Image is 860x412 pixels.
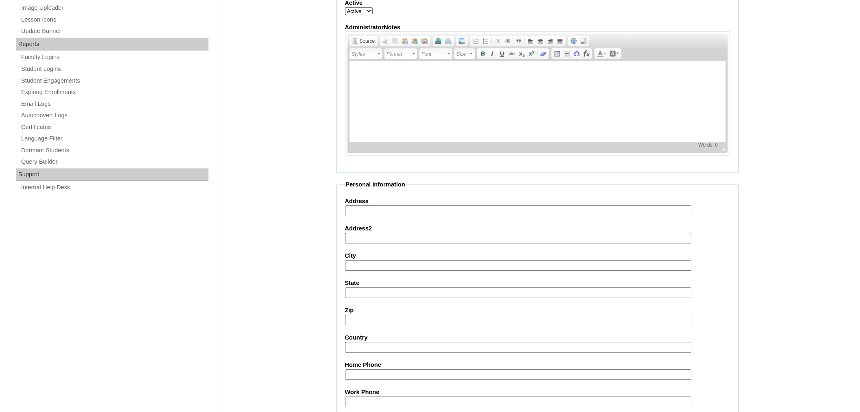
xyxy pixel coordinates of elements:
a: Certificates [20,122,208,132]
a: Lesson Icons [20,15,208,25]
span: Format [387,49,411,59]
a: Center [536,37,545,46]
a: Insert Special Character [572,49,582,58]
a: Cut [381,37,391,46]
a: Insert/Remove Numbered List [471,37,481,46]
a: Background Color [608,49,621,58]
iframe: Rich Text Editor, AdministratorNotes [350,61,726,142]
span: Words: 0 [697,142,720,148]
legend: Personal Information [345,181,406,189]
a: Underline [497,49,507,58]
a: Autoconvert Logs [20,110,208,121]
a: Decrease Indent [493,37,502,46]
label: Address2 [345,225,730,233]
a: Strike Through [507,49,517,58]
a: Maximize [569,37,579,46]
a: Link [434,37,443,46]
a: Email Logs [20,99,208,109]
a: Query Builder [20,157,208,167]
a: Text Color [595,49,608,58]
a: Block Quote [514,37,524,46]
div: Support [16,169,208,182]
a: Expiring Enrollments [20,87,208,97]
span: Font [422,49,446,59]
a: Paste as plain text [410,37,420,46]
a: Paste [400,37,410,46]
a: Superscript [527,49,536,58]
a: Increase Indent [502,37,512,46]
a: Add Image [457,37,467,46]
a: Internal Help Desk [20,183,208,193]
a: Insert Equation [582,49,591,58]
a: Styles [350,48,382,59]
span: Source [358,38,375,44]
label: AdministratorNotes [345,23,730,32]
a: Align Right [545,37,555,46]
a: Size [454,48,475,59]
a: Font [419,48,452,59]
a: Dormant Students [20,145,208,156]
a: Align Left [526,37,536,46]
a: Faculty Logins [20,52,208,62]
span: Resize [716,147,726,151]
label: Address [345,197,730,206]
label: Zip [345,307,730,315]
a: Update Banner [20,26,208,36]
a: Format [384,48,417,59]
div: Statistics [697,142,720,148]
label: Work Phone [345,388,730,397]
span: Styles [352,49,376,59]
a: Insert/Remove Bulleted List [481,37,491,46]
a: Source [350,37,377,46]
a: Insert Horizontal Line [562,49,572,58]
a: Bold [478,49,488,58]
a: Italic [488,49,497,58]
a: Subscript [517,49,527,58]
a: Student Logins [20,64,208,74]
span: Size [457,49,469,59]
a: Table [552,49,562,58]
div: Reports [16,38,208,51]
a: Image Uploader [20,3,208,13]
a: Remove Format [539,49,548,58]
a: Paste from Word [420,37,430,46]
label: State [345,279,730,288]
a: Show Blocks [579,37,589,46]
label: Home Phone [345,361,730,370]
a: Language Filter [20,134,208,144]
a: Student Engagements [20,76,208,86]
label: Country [345,334,730,342]
a: Justify [555,37,565,46]
a: Copy [391,37,400,46]
label: City [345,252,730,261]
a: Unlink [443,37,453,46]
